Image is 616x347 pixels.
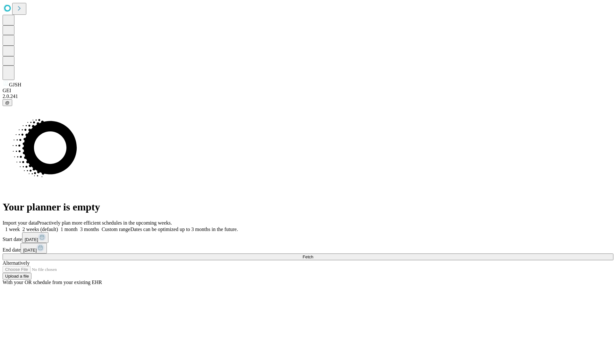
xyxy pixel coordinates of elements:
span: 3 months [80,227,99,232]
button: @ [3,99,12,106]
span: Alternatively [3,260,30,266]
span: Proactively plan more efficient schedules in the upcoming weeks. [37,220,172,226]
button: [DATE] [21,243,47,254]
div: End date [3,243,613,254]
span: [DATE] [23,248,37,253]
button: Fetch [3,254,613,260]
span: 1 week [5,227,20,232]
span: 1 month [61,227,78,232]
span: @ [5,100,10,105]
div: GEI [3,88,613,93]
span: Custom range [102,227,130,232]
span: Dates can be optimized up to 3 months in the future. [130,227,238,232]
span: [DATE] [25,237,38,242]
span: With your OR schedule from your existing EHR [3,280,102,285]
span: 2 weeks (default) [22,227,58,232]
button: [DATE] [22,232,48,243]
span: GJSH [9,82,21,87]
span: Fetch [303,254,313,259]
span: Import your data [3,220,37,226]
div: 2.0.241 [3,93,613,99]
button: Upload a file [3,273,31,280]
h1: Your planner is empty [3,201,613,213]
div: Start date [3,232,613,243]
